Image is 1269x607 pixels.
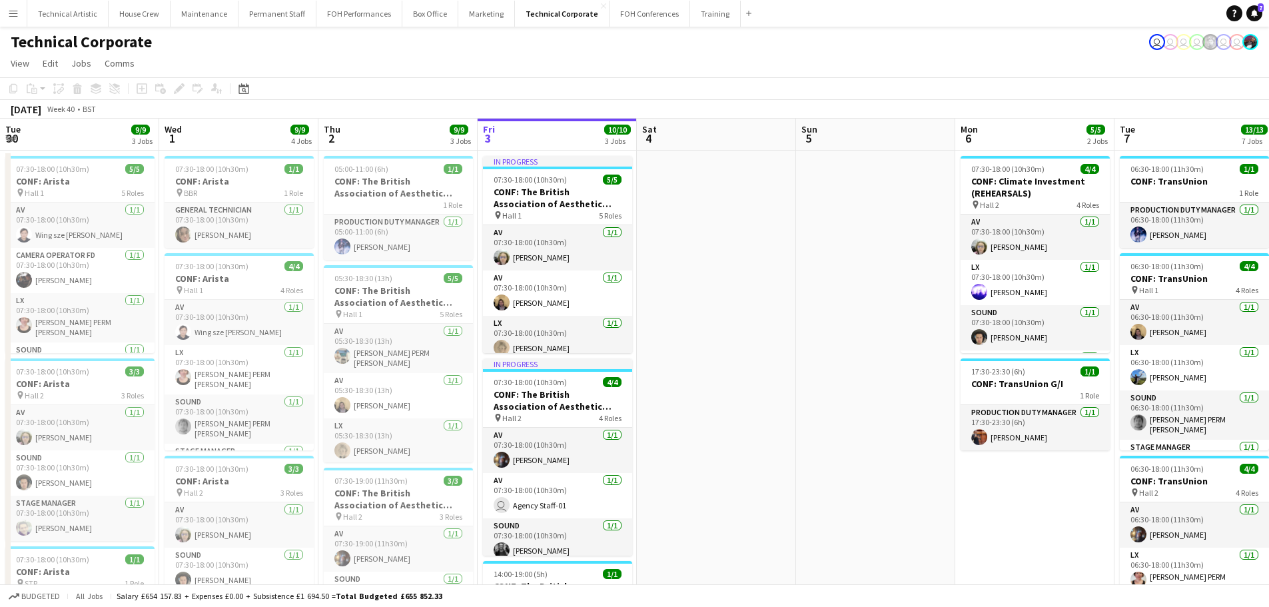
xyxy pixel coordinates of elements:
span: 07:30-18:00 (10h30m) [175,464,248,474]
span: 07:30-19:00 (11h30m) [334,476,408,486]
app-user-avatar: Liveforce Admin [1162,34,1178,50]
div: In progress07:30-18:00 (10h30m)5/5CONF: The British Association of Aesthetic Plastic Surgeons Hal... [483,156,632,353]
span: 4/4 [1240,464,1258,474]
div: 07:30-18:00 (10h30m)4/4CONF: Arista Hall 14 RolesAV1/107:30-18:00 (10h30m)Wing sze [PERSON_NAME]L... [165,253,314,450]
app-card-role: Stage Manager1/1 [961,350,1110,396]
button: Box Office [402,1,458,27]
span: 10/10 [604,125,631,135]
div: 3 Jobs [450,136,471,146]
div: 3 Jobs [132,136,153,146]
app-card-role: Sound1/1 [5,342,155,392]
span: 1/1 [444,164,462,174]
div: In progress [483,156,632,167]
app-card-role: AV1/105:30-18:30 (13h)[PERSON_NAME] [324,373,473,418]
span: 06:30-18:00 (11h30m) [1130,464,1204,474]
span: 06:30-18:00 (11h30m) [1130,164,1204,174]
div: 4 Jobs [291,136,312,146]
h3: CONF: Arista [165,175,314,187]
div: 07:30-18:00 (10h30m)4/4CONF: Climate Investment (REHEARSALS) Hall 24 RolesAV1/107:30-18:00 (10h30... [961,156,1110,353]
div: 7 Jobs [1242,136,1267,146]
span: 07:30-18:00 (10h30m) [494,377,567,387]
span: 1 [163,131,182,146]
span: 1 Role [1239,188,1258,198]
app-card-role: AV1/107:30-18:00 (10h30m)[PERSON_NAME] [5,405,155,450]
h3: CONF: The British Association of Aesthetic Plastic Surgeons [324,487,473,511]
app-job-card: 07:30-18:00 (10h30m)3/3CONF: Arista Hall 23 RolesAV1/107:30-18:00 (10h30m)[PERSON_NAME]Sound1/107... [5,358,155,541]
app-user-avatar: Liveforce Admin [1149,34,1165,50]
app-job-card: 05:00-11:00 (6h)1/1CONF: The British Association of Aesthetic Plastic Surgeons1 RoleProduction Du... [324,156,473,260]
span: 4/4 [603,377,622,387]
div: 3 Jobs [605,136,630,146]
button: Technical Corporate [515,1,610,27]
span: 14:00-19:00 (5h) [494,569,548,579]
app-card-role: AV1/107:30-18:00 (10h30m)Wing sze [PERSON_NAME] [165,300,314,345]
span: 4/4 [284,261,303,271]
app-card-role: AV1/107:30-18:00 (10h30m) Agency Staff-01 [483,473,632,518]
span: Comms [105,57,135,69]
span: 4 Roles [599,413,622,423]
app-card-role: Sound1/107:30-18:00 (10h30m)[PERSON_NAME] PERM [PERSON_NAME] [165,394,314,444]
span: 4/4 [1080,164,1099,174]
span: 5/5 [603,175,622,185]
span: 07:30-18:00 (10h30m) [971,164,1045,174]
span: 3 Roles [280,488,303,498]
app-card-role: AV1/107:30-18:00 (10h30m)[PERSON_NAME] [483,271,632,316]
span: 1/1 [1080,366,1099,376]
app-card-role: AV1/106:30-18:00 (11h30m)[PERSON_NAME] [1120,502,1269,548]
span: Hall 2 [25,390,44,400]
span: 5 Roles [440,309,462,319]
span: 1/1 [1240,164,1258,174]
span: 07:30-18:00 (10h30m) [175,164,248,174]
app-job-card: In progress07:30-18:00 (10h30m)4/4CONF: The British Association of Aesthetic Plastic Surgeons Hal... [483,358,632,556]
span: 07:30-18:00 (10h30m) [16,366,89,376]
span: 1/1 [125,554,144,564]
app-card-role: Sound1/107:30-18:00 (10h30m)[PERSON_NAME] [483,518,632,564]
span: 05:00-11:00 (6h) [334,164,388,174]
span: 3 Roles [440,512,462,522]
span: 3/3 [284,464,303,474]
app-card-role: Sound1/107:30-18:00 (10h30m)[PERSON_NAME] [961,305,1110,350]
span: Week 40 [44,104,77,114]
div: 05:30-18:30 (13h)5/5CONF: The British Association of Aesthetic Plastic Surgeons Hall 15 RolesAV1/... [324,265,473,462]
app-card-role: Sound1/107:30-18:00 (10h30m)[PERSON_NAME] [5,450,155,496]
app-card-role: Camera Operator FD1/107:30-18:00 (10h30m)[PERSON_NAME] [5,248,155,293]
app-card-role: General Technician1/107:30-18:00 (10h30m)[PERSON_NAME] [165,203,314,248]
span: 4 Roles [280,285,303,295]
app-card-role: Production Duty Manager1/106:30-18:00 (11h30m)[PERSON_NAME] [1120,203,1269,248]
h3: CONF: TransUnion [1120,475,1269,487]
app-card-role: LX1/107:30-18:00 (10h30m)[PERSON_NAME] [961,260,1110,305]
span: 06:30-18:00 (11h30m) [1130,261,1204,271]
span: 7 [1258,3,1264,12]
app-card-role: Production Duty Manager1/105:00-11:00 (6h)[PERSON_NAME] [324,215,473,260]
app-card-role: Stage Manager1/107:30-18:00 (10h30m)[PERSON_NAME] [5,496,155,541]
span: Hall 1 [502,211,522,221]
span: 3 [481,131,495,146]
span: 17:30-23:30 (6h) [971,366,1025,376]
app-card-role: AV1/107:30-18:00 (10h30m)[PERSON_NAME] [165,502,314,548]
span: All jobs [73,591,105,601]
span: 6 [959,131,978,146]
span: Wed [165,123,182,135]
div: [DATE] [11,103,41,116]
app-user-avatar: Liveforce Admin [1229,34,1245,50]
span: Hall 2 [343,512,362,522]
span: Thu [324,123,340,135]
span: 3 Roles [121,390,144,400]
span: 13/13 [1241,125,1268,135]
app-card-role: LX1/106:30-18:00 (11h30m)[PERSON_NAME] PERM [PERSON_NAME] [1120,548,1269,597]
span: 1 Role [284,188,303,198]
button: House Crew [109,1,171,27]
h3: CONF: Climate Investment (REHEARSALS) [961,175,1110,199]
h3: CONF: The British Association of Aesthetic Plastic Surgeons [483,580,632,604]
button: Training [690,1,741,27]
span: 4 [640,131,657,146]
app-card-role: Stage Manager1/1 [165,444,314,489]
app-user-avatar: Visitor Services [1176,34,1192,50]
span: Hall 2 [502,413,522,423]
span: Budgeted [21,592,60,601]
app-card-role: Stage Manager1/1 [1120,440,1269,485]
app-card-role: AV1/107:30-18:00 (10h30m)[PERSON_NAME] [483,225,632,271]
button: Technical Artistic [27,1,109,27]
app-job-card: 06:30-18:00 (11h30m)4/4CONF: TransUnion Hall 14 RolesAV1/106:30-18:00 (11h30m)[PERSON_NAME]LX1/10... [1120,253,1269,450]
